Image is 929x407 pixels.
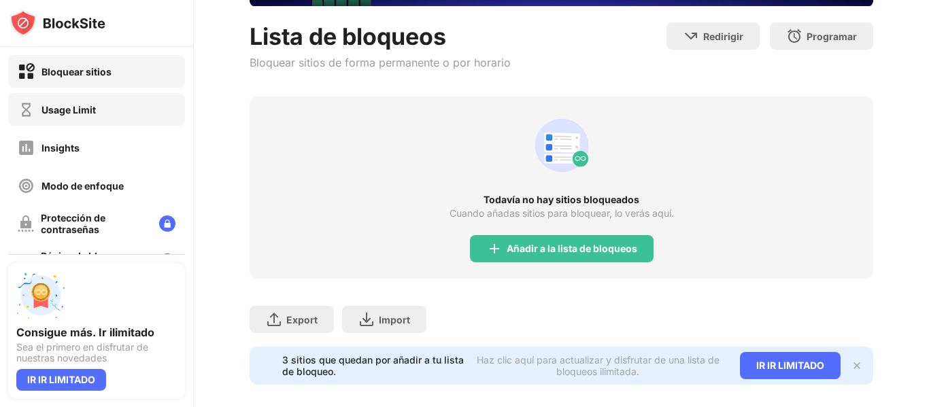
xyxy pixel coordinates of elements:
img: push-unlimited.svg [16,271,65,320]
div: Bloquear sitios de forma permanente o por horario [250,56,511,69]
img: lock-menu.svg [159,215,175,232]
div: Consigue más. Ir ilimitado [16,325,177,339]
img: focus-off.svg [18,177,35,194]
div: Página de bloques personalizados [41,250,148,273]
div: Protección de contraseñas [41,212,148,235]
div: 3 sitios que quedan por añadir a tu lista de bloqueo. [282,354,464,377]
div: Usage Limit [41,104,96,116]
div: Añadir a la lista de bloqueos [507,243,637,254]
div: Programar [807,31,857,42]
div: Todavía no hay sitios bloqueados [250,194,873,205]
img: password-protection-off.svg [18,215,34,232]
div: Modo de enfoque [41,180,124,192]
img: insights-off.svg [18,139,35,156]
div: animation [529,113,594,178]
img: logo-blocksite.svg [10,10,105,37]
div: Redirigir [703,31,743,42]
img: lock-menu.svg [159,253,175,270]
img: x-button.svg [851,360,862,371]
div: Lista de bloqueos [250,22,511,50]
div: Sea el primero en disfrutar de nuestras novedades [16,342,177,364]
img: customize-block-page-off.svg [18,253,34,270]
div: Haz clic aquí para actualizar y disfrutar de una lista de bloqueos ilimitada. [473,354,724,377]
div: Insights [41,142,80,154]
div: Export [286,314,318,325]
div: IR IR LIMITADO [16,369,106,391]
div: Import [379,314,410,325]
div: Cuando añadas sitios para bloquear, lo verás aquí. [450,208,674,219]
img: time-usage-off.svg [18,101,35,118]
div: IR IR LIMITADO [740,352,841,379]
img: block-on.svg [18,63,35,80]
div: Bloquear sitios [41,66,112,77]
